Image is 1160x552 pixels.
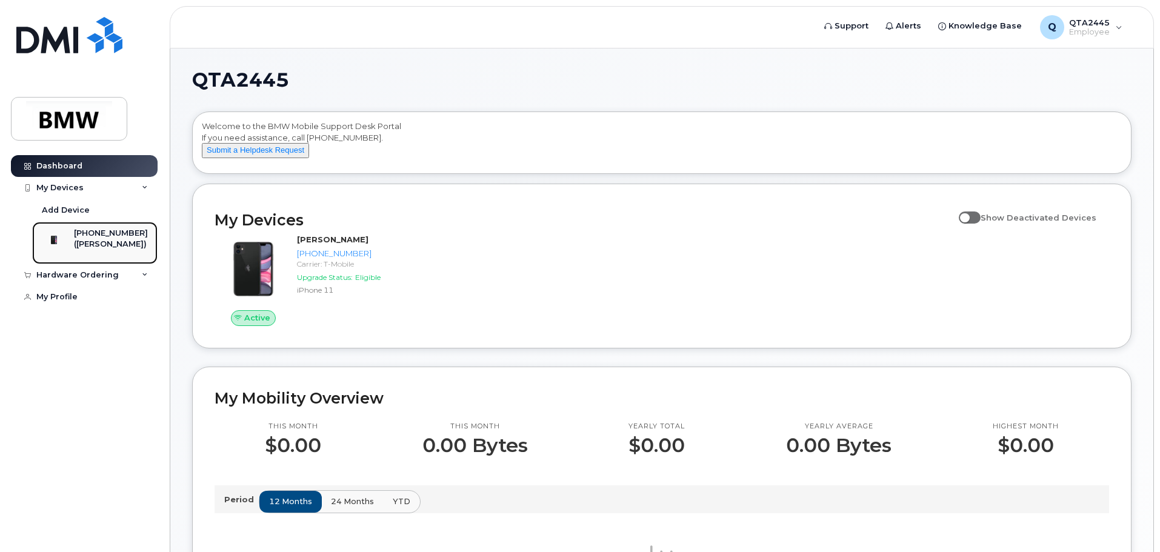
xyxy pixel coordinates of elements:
iframe: Messenger Launcher [1107,499,1151,543]
h2: My Mobility Overview [215,389,1109,407]
p: 0.00 Bytes [422,434,528,456]
span: 24 months [331,496,374,507]
img: iPhone_11.jpg [224,240,282,298]
p: This month [265,422,321,431]
button: Submit a Helpdesk Request [202,143,309,158]
input: Show Deactivated Devices [959,206,968,216]
span: Show Deactivated Devices [981,213,1096,222]
span: YTD [393,496,410,507]
span: Eligible [355,273,381,282]
p: Highest month [993,422,1059,431]
div: Welcome to the BMW Mobile Support Desk Portal If you need assistance, call [PHONE_NUMBER]. [202,121,1122,169]
h2: My Devices [215,211,953,229]
p: Yearly average [786,422,892,431]
p: $0.00 [628,434,685,456]
div: iPhone 11 [297,285,422,295]
a: Active[PERSON_NAME][PHONE_NUMBER]Carrier: T-MobileUpgrade Status:EligibleiPhone 11 [215,234,427,326]
p: $0.00 [993,434,1059,456]
span: Active [244,312,270,324]
a: Submit a Helpdesk Request [202,145,309,155]
div: Carrier: T-Mobile [297,259,422,269]
p: $0.00 [265,434,321,456]
p: 0.00 Bytes [786,434,892,456]
span: Upgrade Status: [297,273,353,282]
p: Yearly total [628,422,685,431]
div: [PHONE_NUMBER] [297,248,422,259]
p: Period [224,494,259,505]
strong: [PERSON_NAME] [297,234,368,244]
span: QTA2445 [192,71,289,89]
p: This month [422,422,528,431]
